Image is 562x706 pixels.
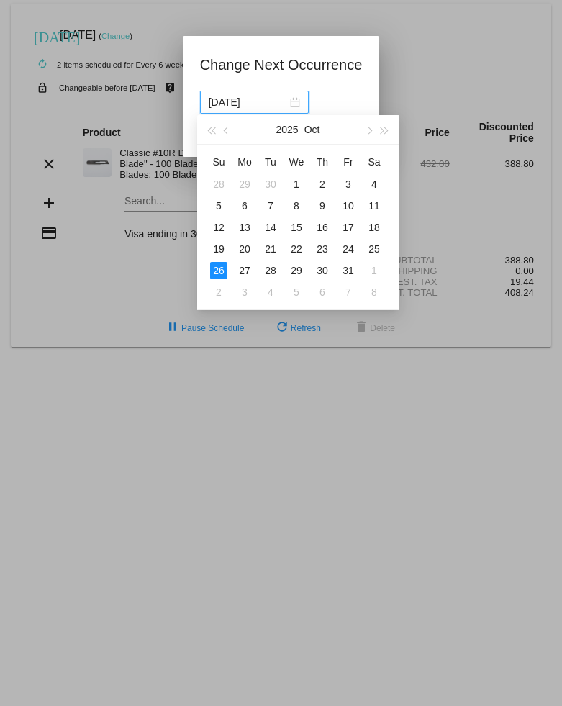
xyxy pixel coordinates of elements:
[335,238,361,260] td: 10/24/2025
[340,262,357,279] div: 31
[361,115,376,144] button: Next month (PageDown)
[206,281,232,303] td: 11/2/2025
[335,150,361,173] th: Fri
[232,195,258,217] td: 10/6/2025
[288,219,305,236] div: 15
[284,173,309,195] td: 10/1/2025
[200,53,363,76] h1: Change Next Occurrence
[284,260,309,281] td: 10/29/2025
[262,219,279,236] div: 14
[361,260,387,281] td: 11/1/2025
[314,262,331,279] div: 30
[366,262,383,279] div: 1
[288,176,305,193] div: 1
[288,197,305,214] div: 8
[206,195,232,217] td: 10/5/2025
[288,284,305,301] div: 5
[210,262,227,279] div: 26
[232,217,258,238] td: 10/13/2025
[206,217,232,238] td: 10/12/2025
[284,150,309,173] th: Wed
[284,238,309,260] td: 10/22/2025
[366,219,383,236] div: 18
[366,240,383,258] div: 25
[309,217,335,238] td: 10/16/2025
[309,238,335,260] td: 10/23/2025
[288,262,305,279] div: 29
[219,115,235,144] button: Previous month (PageUp)
[284,217,309,238] td: 10/15/2025
[258,150,284,173] th: Tue
[258,195,284,217] td: 10/7/2025
[335,195,361,217] td: 10/10/2025
[309,260,335,281] td: 10/30/2025
[206,150,232,173] th: Sun
[258,173,284,195] td: 9/30/2025
[314,197,331,214] div: 9
[304,115,320,144] button: Oct
[232,238,258,260] td: 10/20/2025
[314,219,331,236] div: 16
[276,115,299,144] button: 2025
[335,173,361,195] td: 10/3/2025
[236,262,253,279] div: 27
[361,281,387,303] td: 11/8/2025
[258,260,284,281] td: 10/28/2025
[203,115,219,144] button: Last year (Control + left)
[340,240,357,258] div: 24
[309,173,335,195] td: 10/2/2025
[258,217,284,238] td: 10/14/2025
[309,150,335,173] th: Thu
[361,217,387,238] td: 10/18/2025
[309,195,335,217] td: 10/9/2025
[361,150,387,173] th: Sat
[206,238,232,260] td: 10/19/2025
[366,197,383,214] div: 11
[284,195,309,217] td: 10/8/2025
[262,284,279,301] div: 4
[262,240,279,258] div: 21
[361,173,387,195] td: 10/4/2025
[335,281,361,303] td: 11/7/2025
[361,238,387,260] td: 10/25/2025
[236,219,253,236] div: 13
[284,281,309,303] td: 11/5/2025
[206,260,232,281] td: 10/26/2025
[262,262,279,279] div: 28
[232,173,258,195] td: 9/29/2025
[314,240,331,258] div: 23
[377,115,393,144] button: Next year (Control + right)
[236,240,253,258] div: 20
[236,176,253,193] div: 29
[210,284,227,301] div: 2
[309,281,335,303] td: 11/6/2025
[210,197,227,214] div: 5
[236,284,253,301] div: 3
[210,176,227,193] div: 28
[340,219,357,236] div: 17
[232,150,258,173] th: Mon
[361,195,387,217] td: 10/11/2025
[210,219,227,236] div: 12
[340,176,357,193] div: 3
[314,176,331,193] div: 2
[206,173,232,195] td: 9/28/2025
[258,238,284,260] td: 10/21/2025
[262,197,279,214] div: 7
[232,281,258,303] td: 11/3/2025
[340,284,357,301] div: 7
[335,217,361,238] td: 10/17/2025
[210,240,227,258] div: 19
[288,240,305,258] div: 22
[232,260,258,281] td: 10/27/2025
[236,197,253,214] div: 6
[335,260,361,281] td: 10/31/2025
[314,284,331,301] div: 6
[258,281,284,303] td: 11/4/2025
[262,176,279,193] div: 30
[366,176,383,193] div: 4
[366,284,383,301] div: 8
[209,94,287,110] input: Select date
[340,197,357,214] div: 10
